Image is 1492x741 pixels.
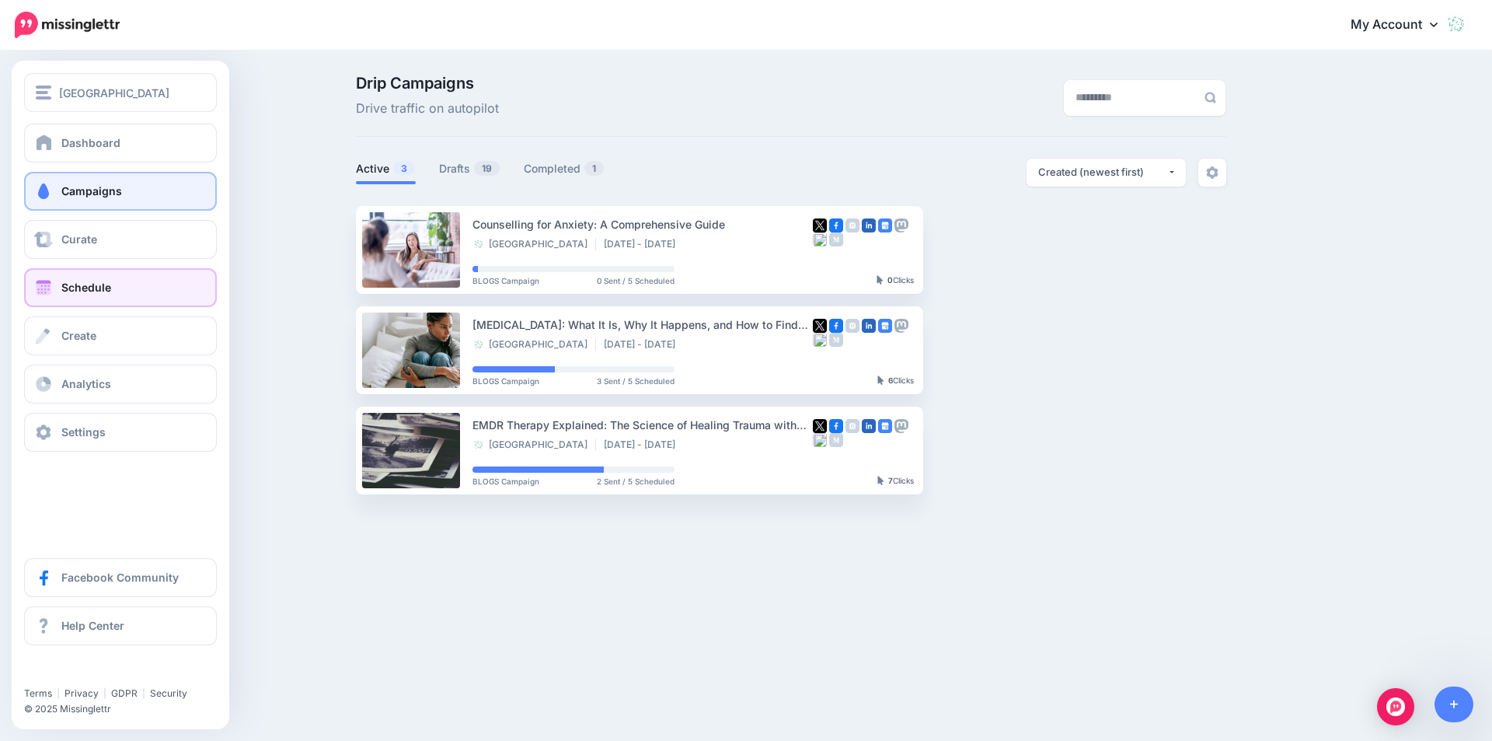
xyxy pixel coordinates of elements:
img: mastodon-grey-square.png [894,218,908,232]
img: linkedin-square.png [862,419,876,433]
a: Terms [24,687,52,699]
div: Created (newest first) [1038,165,1167,180]
div: Clicks [877,477,914,486]
img: twitter-square.png [813,218,827,232]
img: google_business-square.png [878,218,892,232]
a: Security [150,687,187,699]
span: Campaigns [61,184,122,197]
span: Create [61,329,96,342]
img: settings-grey.png [1206,166,1218,179]
span: Dashboard [61,136,120,149]
div: Clicks [877,376,914,386]
div: Clicks [877,276,914,285]
img: linkedin-square.png [862,319,876,333]
span: Analytics [61,377,111,390]
span: Settings [61,425,106,439]
img: menu.png [36,86,51,100]
span: Facebook Community [61,571,179,584]
button: [GEOGRAPHIC_DATA] [24,73,217,112]
a: Campaigns [24,172,217,211]
img: pointer-grey-darker.png [877,376,884,385]
li: [DATE] - [DATE] [604,338,683,351]
iframe: Twitter Follow Button [24,665,142,680]
a: Create [24,316,217,355]
img: pointer-grey-darker.png [877,275,884,285]
span: Drip Campaigns [356,75,499,91]
img: bluesky-grey-square.png [813,232,827,246]
span: Curate [61,232,97,246]
img: bluesky-grey-square.png [813,333,827,347]
li: © 2025 Missinglettr [24,701,226,717]
a: Facebook Community [24,558,217,597]
span: BLOGS Campaign [472,477,539,485]
div: Counselling for Anxiety: A Comprehensive Guide [472,215,813,233]
span: Drive traffic on autopilot [356,99,499,119]
a: Analytics [24,365,217,404]
button: Created (newest first) [1027,159,1186,187]
img: facebook-square.png [829,218,843,232]
span: | [142,687,145,699]
div: [MEDICAL_DATA]: What It Is, Why It Happens, and How to Find Relief [472,316,813,334]
li: [DATE] - [DATE] [604,439,683,451]
img: medium-grey-square.png [829,433,843,447]
div: Open Intercom Messenger [1377,688,1414,725]
a: GDPR [111,687,138,699]
img: facebook-square.png [829,319,843,333]
img: linkedin-square.png [862,218,876,232]
a: Active3 [356,159,416,178]
img: google_business-square.png [878,419,892,433]
span: | [57,687,60,699]
a: Curate [24,220,217,259]
span: 0 Sent / 5 Scheduled [597,277,675,285]
li: [GEOGRAPHIC_DATA] [472,338,596,351]
img: pointer-grey-darker.png [877,476,884,485]
a: Completed1 [524,159,605,178]
a: Settings [24,413,217,452]
span: 19 [474,161,500,176]
span: | [103,687,106,699]
a: Drafts19 [439,159,500,178]
span: BLOGS Campaign [472,377,539,385]
img: Missinglettr [15,12,120,38]
span: Schedule [61,281,111,294]
img: google_business-square.png [878,319,892,333]
img: facebook-square.png [829,419,843,433]
img: medium-grey-square.png [829,333,843,347]
a: Dashboard [24,124,217,163]
img: medium-grey-square.png [829,232,843,246]
span: 2 Sent / 5 Scheduled [597,477,675,485]
span: BLOGS Campaign [472,277,539,285]
img: instagram-grey-square.png [845,419,859,433]
img: twitter-square.png [813,419,827,433]
img: twitter-square.png [813,319,827,333]
b: 6 [888,376,893,385]
img: search-grey-6.png [1204,92,1216,103]
span: Help Center [61,619,124,632]
a: Privacy [64,687,99,699]
a: Help Center [24,606,217,645]
img: bluesky-grey-square.png [813,433,827,447]
img: instagram-grey-square.png [845,319,859,333]
div: EMDR Therapy Explained: The Science of Healing Trauma with Eye Movement [472,416,813,434]
span: 3 [393,161,415,176]
a: My Account [1335,6,1469,44]
a: Schedule [24,268,217,307]
img: instagram-grey-square.png [845,218,859,232]
span: 3 Sent / 5 Scheduled [597,377,675,385]
li: [DATE] - [DATE] [604,238,683,250]
img: mastodon-grey-square.png [894,319,908,333]
li: [GEOGRAPHIC_DATA] [472,238,596,250]
b: 0 [887,275,893,285]
span: 1 [584,161,604,176]
b: 7 [888,476,893,485]
span: [GEOGRAPHIC_DATA] [59,84,169,102]
li: [GEOGRAPHIC_DATA] [472,439,596,451]
img: mastodon-grey-square.png [894,419,908,433]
